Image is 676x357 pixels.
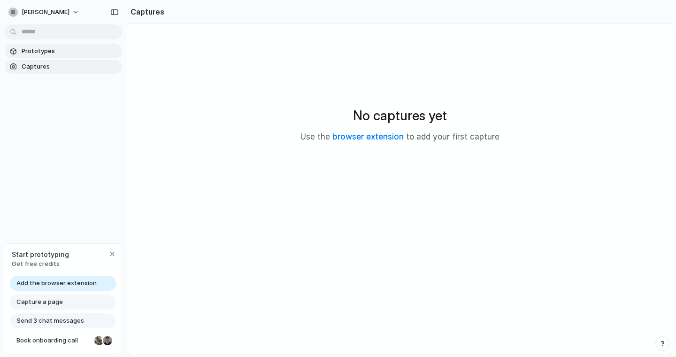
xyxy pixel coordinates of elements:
[12,259,69,269] span: Get free credits
[332,132,404,141] a: browser extension
[16,297,63,307] span: Capture a page
[16,336,91,345] span: Book onboarding call
[5,60,122,74] a: Captures
[127,6,164,17] h2: Captures
[353,106,447,125] h2: No captures yet
[5,44,122,58] a: Prototypes
[93,335,105,346] div: Nicole Kubica
[102,335,113,346] div: Christian Iacullo
[16,279,97,288] span: Add the browser extension
[22,47,118,56] span: Prototypes
[300,131,499,143] p: Use the to add your first capture
[10,333,116,348] a: Book onboarding call
[16,316,84,326] span: Send 3 chat messages
[12,249,69,259] span: Start prototyping
[5,5,84,20] button: [PERSON_NAME]
[22,8,69,17] span: [PERSON_NAME]
[22,62,118,71] span: Captures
